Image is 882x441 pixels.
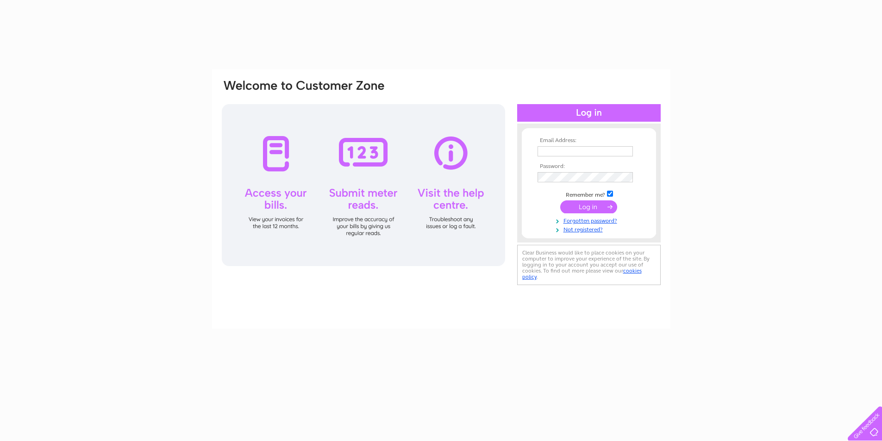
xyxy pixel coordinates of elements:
[522,267,642,280] a: cookies policy
[538,224,643,233] a: Not registered?
[517,245,661,285] div: Clear Business would like to place cookies on your computer to improve your experience of the sit...
[535,189,643,199] td: Remember me?
[535,163,643,170] th: Password:
[538,216,643,224] a: Forgotten password?
[535,137,643,144] th: Email Address:
[560,200,617,213] input: Submit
